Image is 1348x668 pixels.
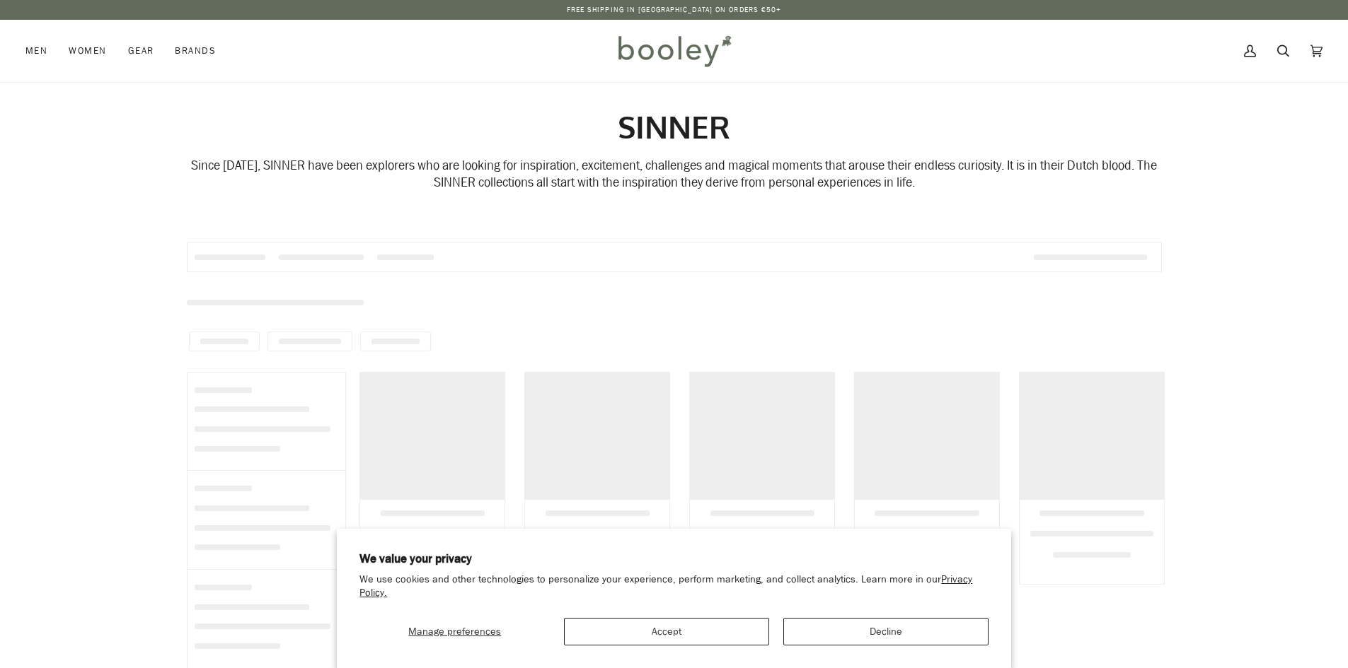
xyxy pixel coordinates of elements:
[408,625,501,638] span: Manage preferences
[164,20,226,82] a: Brands
[25,44,47,58] span: Men
[359,573,972,599] a: Privacy Policy.
[187,158,1162,192] p: Since [DATE], SINNER have been explorers who are looking for inspiration, excitement, challenges ...
[69,44,106,58] span: Women
[359,573,989,600] p: We use cookies and other technologies to personalize your experience, perform marketing, and coll...
[783,618,989,645] button: Decline
[359,618,550,645] button: Manage preferences
[128,44,154,58] span: Gear
[58,20,117,82] a: Women
[25,20,58,82] a: Men
[359,551,989,567] h2: We value your privacy
[564,618,769,645] button: Accept
[567,4,782,16] p: Free Shipping in [GEOGRAPHIC_DATA] on Orders €50+
[117,20,165,82] a: Gear
[175,44,216,58] span: Brands
[612,30,736,71] img: Booley
[187,107,1162,146] h1: SINNER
